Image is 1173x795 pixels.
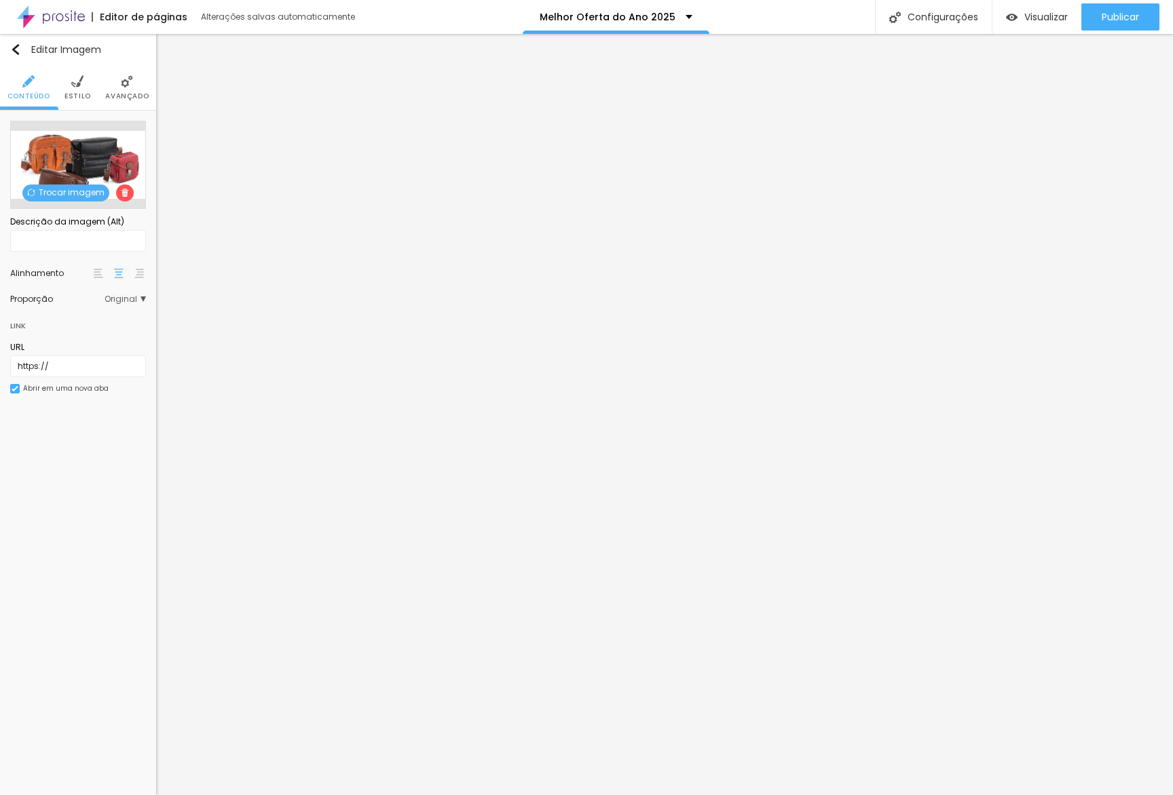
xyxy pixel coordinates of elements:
img: Icone [10,44,21,55]
span: Estilo [64,93,91,100]
div: Link [10,318,26,333]
button: Publicar [1081,3,1159,31]
img: Icone [71,75,83,88]
img: Icone [22,75,35,88]
span: Avançado [105,93,149,100]
div: Link [10,310,146,334]
img: Icone [121,189,129,197]
div: Proporção [10,295,105,303]
div: Alterações salvas automaticamente [201,13,357,21]
span: Trocar imagem [22,185,109,201]
iframe: Editor [156,34,1173,795]
img: paragraph-center-align.svg [114,269,124,278]
div: URL [10,341,146,353]
div: Alinhamento [10,269,92,277]
div: Editar Imagem [10,44,101,55]
div: Descrição da imagem (Alt) [10,216,146,228]
span: Conteúdo [7,93,50,100]
img: Icone [121,75,133,88]
img: Icone [12,385,18,392]
button: Visualizar [992,3,1081,31]
div: Editor de páginas [92,12,187,22]
span: Original [105,295,146,303]
img: paragraph-left-align.svg [94,269,103,278]
img: paragraph-right-align.svg [134,269,144,278]
img: view-1.svg [1006,12,1018,23]
img: Icone [889,12,901,23]
img: Icone [27,189,35,197]
span: Publicar [1102,12,1139,22]
p: Melhor Oferta do Ano 2025 [540,12,675,22]
div: Abrir em uma nova aba [23,385,109,392]
span: Visualizar [1024,12,1068,22]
